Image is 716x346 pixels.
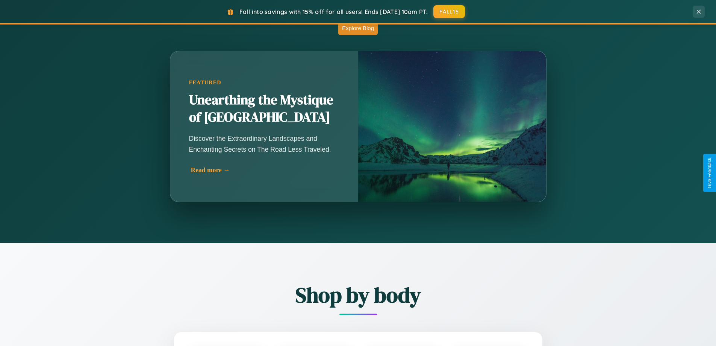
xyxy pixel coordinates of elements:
[191,166,341,174] div: Read more →
[239,8,428,15] span: Fall into savings with 15% off for all users! Ends [DATE] 10am PT.
[189,91,339,126] h2: Unearthing the Mystique of [GEOGRAPHIC_DATA]
[189,133,339,154] p: Discover the Extraordinary Landscapes and Enchanting Secrets on The Road Less Traveled.
[433,5,465,18] button: FALL15
[338,21,378,35] button: Explore Blog
[707,158,712,188] div: Give Feedback
[133,280,584,309] h2: Shop by body
[189,79,339,86] div: Featured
